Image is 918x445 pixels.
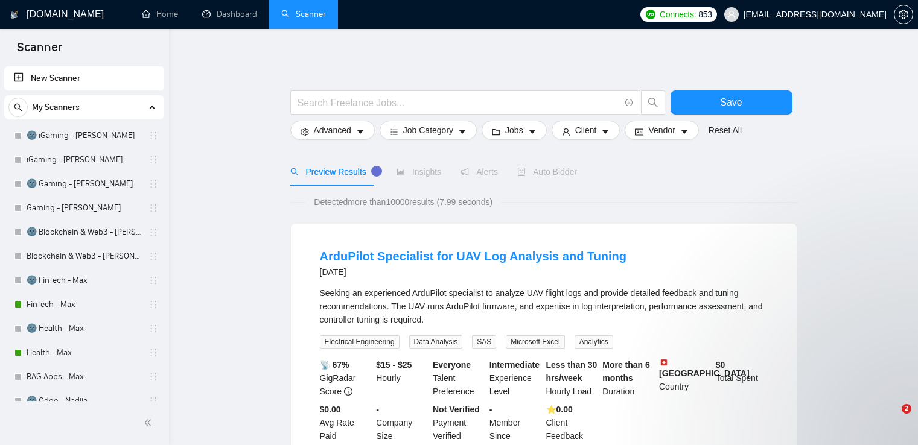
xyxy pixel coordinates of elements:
span: caret-down [680,127,689,136]
b: - [489,405,492,414]
b: [GEOGRAPHIC_DATA] [659,358,750,378]
span: holder [148,324,158,333]
a: 🌚 FinTech - Max [27,268,141,292]
span: 853 [698,8,712,21]
b: Intermediate [489,360,540,370]
div: Hourly [374,358,430,398]
div: Talent Preference [430,358,487,398]
span: holder [148,348,158,358]
button: folderJobscaret-down [482,121,547,140]
a: dashboardDashboard [202,9,257,19]
span: holder [148,300,158,309]
button: search [8,98,28,117]
span: area-chart [397,168,405,176]
span: info-circle [625,99,633,107]
a: Reset All [709,124,742,137]
span: holder [148,372,158,382]
a: iGaming - [PERSON_NAME] [27,148,141,172]
span: bars [390,127,398,136]
span: holder [148,276,158,285]
a: 🌚 Odoo - Nadiia [27,389,141,413]
b: $0.00 [320,405,341,414]
img: 🇨🇭 [660,358,668,367]
div: Experience Level [487,358,544,398]
b: More than 6 months [602,360,650,383]
span: search [9,103,27,112]
a: Gaming - [PERSON_NAME] [27,196,141,220]
span: idcard [635,127,643,136]
div: Member Since [487,403,544,443]
button: settingAdvancedcaret-down [290,121,375,140]
button: search [641,90,665,115]
div: Client Feedback [544,403,601,443]
span: holder [148,396,158,406]
a: New Scanner [14,66,155,90]
b: Everyone [433,360,471,370]
span: Insights [397,167,441,177]
button: Save [671,90,792,115]
span: Jobs [505,124,523,137]
div: GigRadar Score [317,358,374,398]
span: user [562,127,570,136]
span: Save [720,95,742,110]
div: Payment Verified [430,403,487,443]
a: 🌚 Blockchain & Web3 - [PERSON_NAME] [27,220,141,244]
b: Less than 30 hrs/week [546,360,598,383]
button: idcardVendorcaret-down [625,121,698,140]
button: setting [894,5,913,24]
span: setting [301,127,309,136]
span: Detected more than 10000 results (7.99 seconds) [305,195,501,209]
span: holder [148,251,158,261]
div: Hourly Load [544,358,601,398]
span: folder [492,127,500,136]
span: Electrical Engineering [320,335,400,349]
span: Job Category [403,124,453,137]
span: Client [575,124,597,137]
div: [DATE] [320,265,627,279]
div: Tooltip anchor [371,166,382,177]
span: holder [148,203,158,213]
a: 🌚 Health - Max [27,317,141,341]
span: Advanced [314,124,351,137]
b: - [376,405,379,414]
img: upwork-logo.png [646,10,655,19]
span: SAS [472,335,496,349]
span: Connects: [660,8,696,21]
div: Company Size [374,403,430,443]
span: holder [148,155,158,165]
button: barsJob Categorycaret-down [380,121,477,140]
span: holder [148,131,158,140]
iframe: Intercom live chat [877,404,906,433]
span: user [727,10,736,19]
li: New Scanner [4,66,164,90]
span: holder [148,227,158,237]
span: Vendor [648,124,675,137]
a: RAG Apps - Max [27,365,141,389]
img: logo [10,5,19,25]
div: Avg Rate Paid [317,403,374,443]
span: caret-down [528,127,537,136]
input: Search Freelance Jobs... [298,95,620,110]
span: setting [894,10,913,19]
span: Preview Results [290,167,377,177]
span: Auto Bidder [517,167,577,177]
div: Duration [600,358,657,398]
a: Health - Max [27,341,141,365]
a: FinTech - Max [27,292,141,317]
b: ⭐️ 0.00 [546,405,573,414]
span: caret-down [458,127,467,136]
a: setting [894,10,913,19]
span: Scanner [7,39,72,64]
span: Microsoft Excel [506,335,564,349]
a: Blockchain & Web3 - [PERSON_NAME] [27,244,141,268]
b: 📡 67% [320,360,349,370]
span: Data Analysis [409,335,463,349]
b: $15 - $25 [376,360,412,370]
a: ArduPilot Specialist for UAV Log Analysis and Tuning [320,250,627,263]
span: Alerts [461,167,498,177]
span: caret-down [601,127,610,136]
span: notification [461,168,469,176]
b: Not Verified [433,405,480,414]
span: holder [148,179,158,189]
a: 🌚 iGaming - [PERSON_NAME] [27,124,141,148]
